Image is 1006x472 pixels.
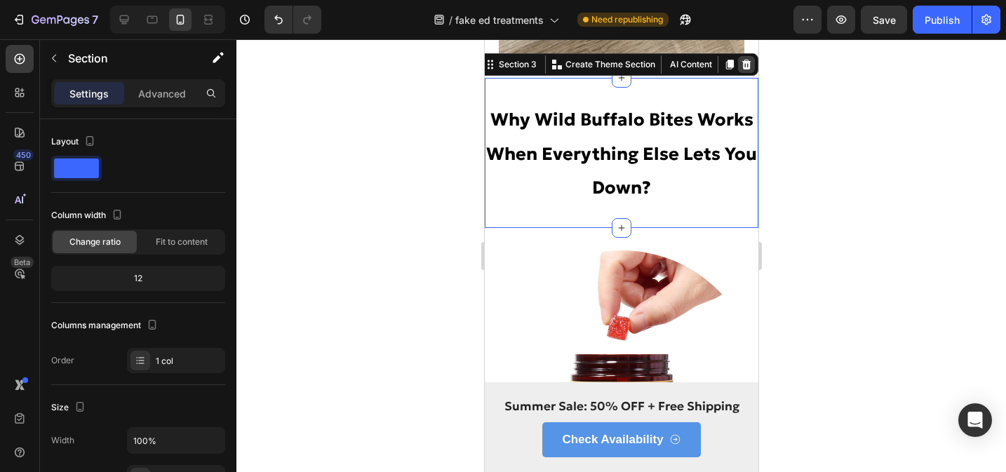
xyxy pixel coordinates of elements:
[913,6,972,34] button: Publish
[51,354,74,367] div: Order
[873,14,896,26] span: Save
[925,13,960,27] div: Publish
[54,269,222,288] div: 12
[92,11,98,28] p: 7
[958,403,992,437] div: Open Intercom Messenger
[51,206,126,225] div: Column width
[156,355,222,368] div: 1 col
[591,13,663,26] span: Need republishing
[51,398,88,417] div: Size
[68,50,183,67] p: Section
[861,6,907,34] button: Save
[51,434,74,447] div: Width
[449,13,452,27] span: /
[455,13,544,27] span: fake ed treatments
[264,6,321,34] div: Undo/Redo
[51,133,98,151] div: Layout
[6,6,105,34] button: 7
[13,149,34,161] div: 450
[11,257,34,268] div: Beta
[156,236,208,248] span: Fit to content
[69,86,109,101] p: Settings
[51,316,161,335] div: Columns management
[69,236,121,248] span: Change ratio
[128,428,224,453] input: Auto
[138,86,186,101] p: Advanced
[485,39,758,472] iframe: Design area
